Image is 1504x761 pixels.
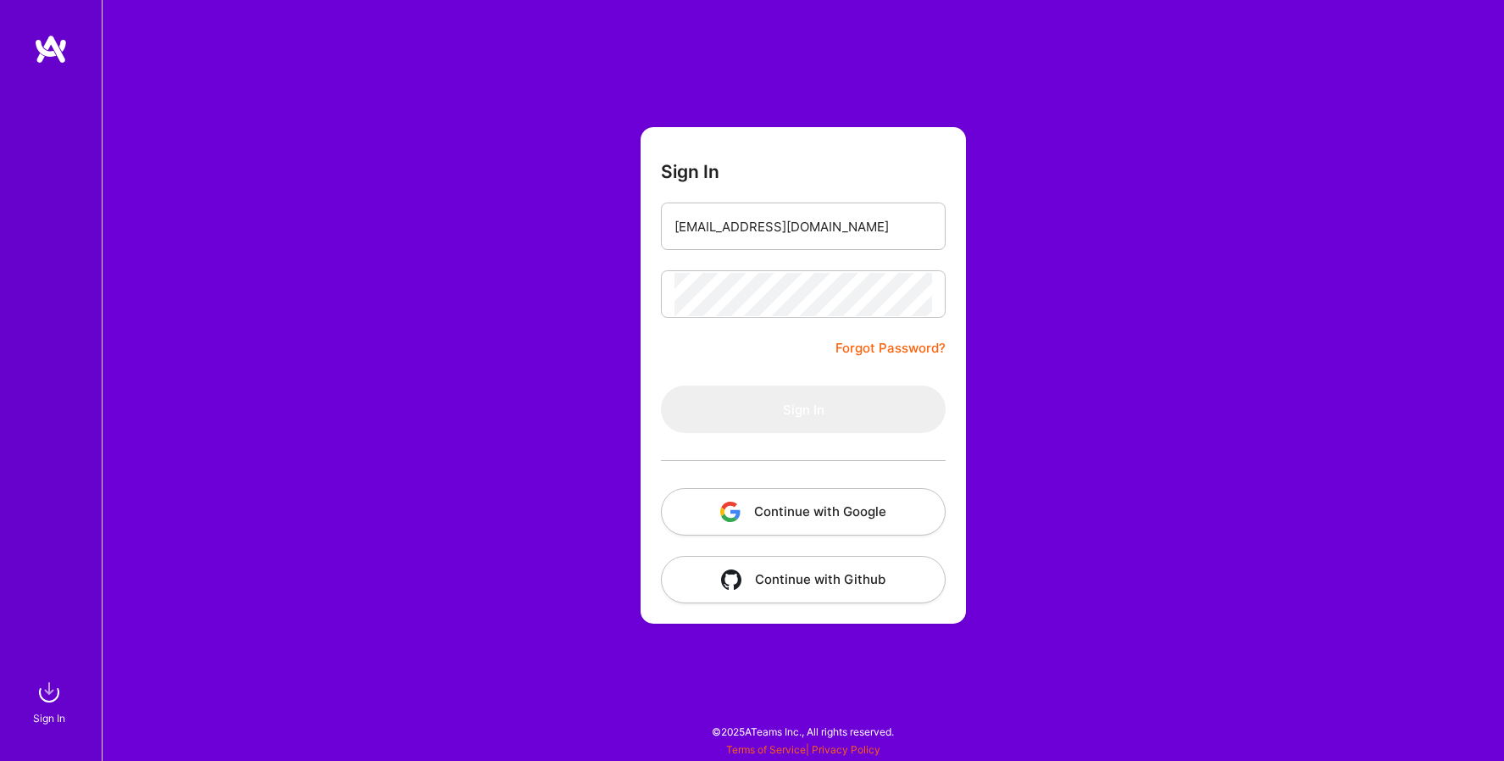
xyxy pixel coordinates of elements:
[34,34,68,64] img: logo
[33,709,65,727] div: Sign In
[726,743,880,756] span: |
[661,556,946,603] button: Continue with Github
[661,161,719,182] h3: Sign In
[661,386,946,433] button: Sign In
[721,569,741,590] img: icon
[726,743,806,756] a: Terms of Service
[674,205,932,248] input: Email...
[32,675,66,709] img: sign in
[835,338,946,358] a: Forgot Password?
[36,675,66,727] a: sign inSign In
[102,710,1504,753] div: © 2025 ATeams Inc., All rights reserved.
[720,502,741,522] img: icon
[812,743,880,756] a: Privacy Policy
[661,488,946,536] button: Continue with Google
